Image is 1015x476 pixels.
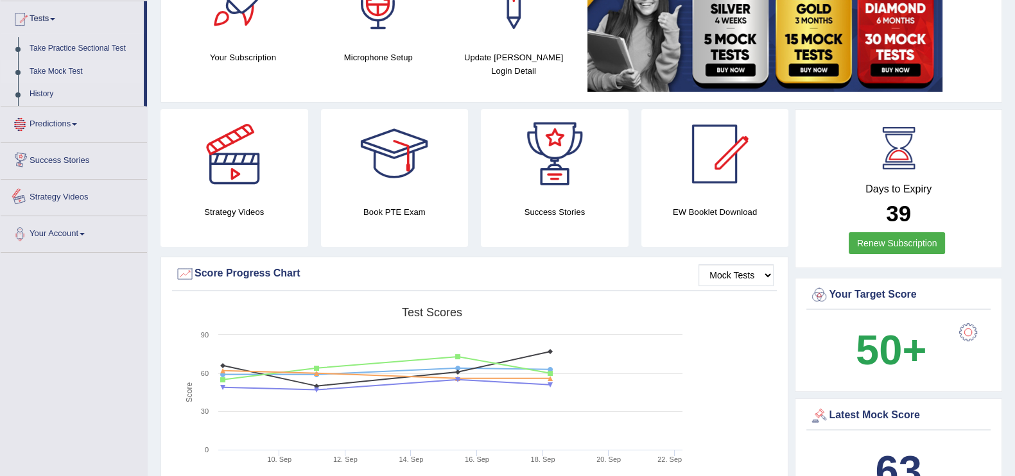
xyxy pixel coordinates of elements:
h4: Your Subscription [182,51,304,64]
a: Predictions [1,106,147,139]
div: Score Progress Chart [175,264,774,284]
a: Tests [1,1,144,33]
tspan: Test scores [402,306,462,319]
tspan: 22. Sep [657,455,682,463]
tspan: 14. Sep [399,455,423,463]
text: 90 [201,331,209,339]
tspan: 20. Sep [596,455,621,463]
text: 0 [205,446,209,454]
text: 60 [201,370,209,377]
b: 50+ [856,327,926,373]
div: Your Target Score [810,285,987,305]
a: Take Mock Test [24,60,144,83]
h4: Book PTE Exam [321,205,469,219]
div: Latest Mock Score [810,406,987,425]
a: Strategy Videos [1,180,147,212]
a: Renew Subscription [849,232,946,254]
h4: EW Booklet Download [641,205,789,219]
a: Take Practice Sectional Test [24,37,144,60]
tspan: Score [185,382,194,403]
h4: Strategy Videos [160,205,308,219]
tspan: 18. Sep [531,455,555,463]
a: History [24,83,144,106]
tspan: 16. Sep [465,455,489,463]
b: 39 [886,201,911,226]
h4: Microphone Setup [317,51,440,64]
tspan: 10. Sep [267,455,291,463]
a: Success Stories [1,143,147,175]
tspan: 12. Sep [333,455,358,463]
h4: Update [PERSON_NAME] Login Detail [453,51,575,78]
text: 30 [201,407,209,415]
h4: Success Stories [481,205,629,219]
a: Your Account [1,216,147,248]
h4: Days to Expiry [810,183,987,195]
